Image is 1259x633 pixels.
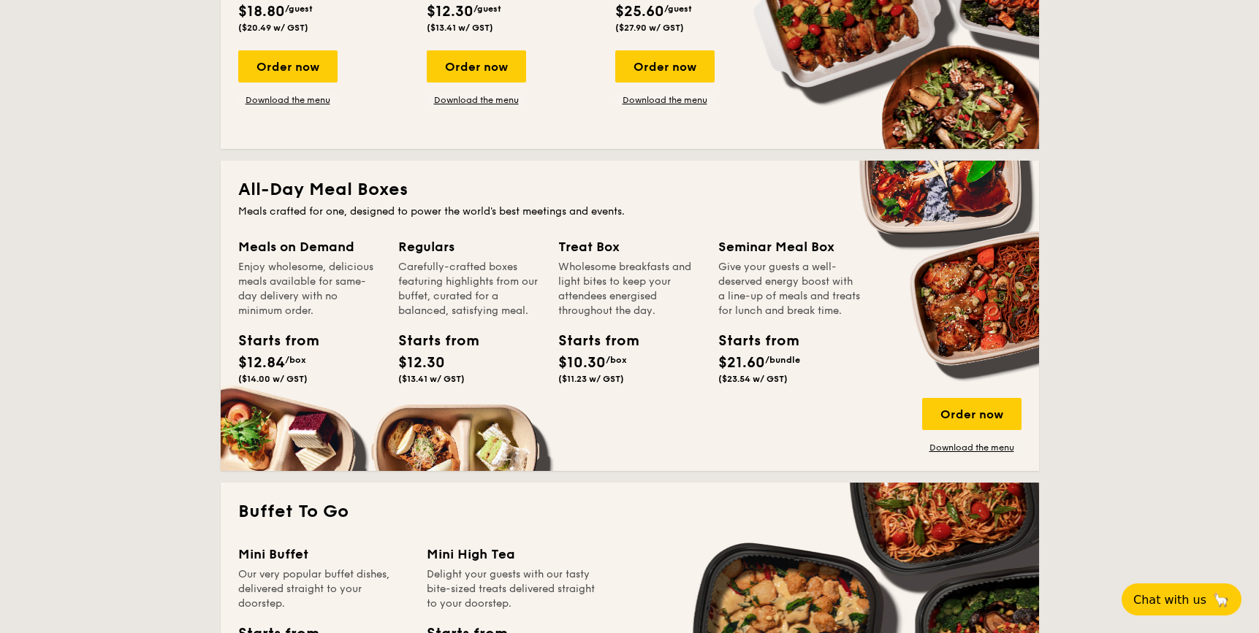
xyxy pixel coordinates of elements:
span: $21.60 [718,354,765,372]
div: Treat Box [558,237,701,257]
a: Download the menu [922,442,1022,453]
div: Order now [427,50,526,83]
div: Delight your guests with our tasty bite-sized treats delivered straight to your doorstep. [427,567,598,611]
span: Chat with us [1133,593,1206,607]
div: Starts from [718,330,784,352]
h2: Buffet To Go [238,500,1022,523]
div: Regulars [398,237,541,257]
div: Order now [238,50,338,83]
div: Mini High Tea [427,544,598,564]
span: ($13.41 w/ GST) [398,374,465,384]
span: /guest [285,4,313,14]
div: Meals crafted for one, designed to power the world's best meetings and events. [238,204,1022,219]
div: Carefully-crafted boxes featuring highlights from our buffet, curated for a balanced, satisfying ... [398,260,541,318]
span: /guest [473,4,501,14]
span: $12.84 [238,354,285,372]
div: Give your guests a well-deserved energy boost with a line-up of meals and treats for lunch and br... [718,260,861,318]
div: Starts from [558,330,624,352]
div: Enjoy wholesome, delicious meals available for same-day delivery with no minimum order. [238,260,381,318]
span: 🦙 [1212,591,1230,608]
span: ($27.90 w/ GST) [615,23,684,33]
div: Wholesome breakfasts and light bites to keep your attendees energised throughout the day. [558,260,701,318]
div: Seminar Meal Box [718,237,861,257]
span: $18.80 [238,3,285,20]
button: Chat with us🦙 [1122,583,1241,615]
span: ($23.54 w/ GST) [718,374,788,384]
div: Starts from [238,330,304,352]
span: /box [606,355,627,365]
div: Our very popular buffet dishes, delivered straight to your doorstep. [238,567,409,611]
div: Starts from [398,330,464,352]
span: /bundle [765,355,800,365]
div: Order now [922,398,1022,430]
span: $12.30 [427,3,473,20]
h2: All-Day Meal Boxes [238,178,1022,202]
span: /box [285,355,306,365]
div: Mini Buffet [238,544,409,564]
div: Meals on Demand [238,237,381,257]
a: Download the menu [238,94,338,106]
div: Order now [615,50,715,83]
span: ($13.41 w/ GST) [427,23,493,33]
span: ($20.49 w/ GST) [238,23,308,33]
span: $10.30 [558,354,606,372]
a: Download the menu [427,94,526,106]
span: ($11.23 w/ GST) [558,374,624,384]
span: /guest [664,4,692,14]
a: Download the menu [615,94,715,106]
span: ($14.00 w/ GST) [238,374,308,384]
span: $12.30 [398,354,445,372]
span: $25.60 [615,3,664,20]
